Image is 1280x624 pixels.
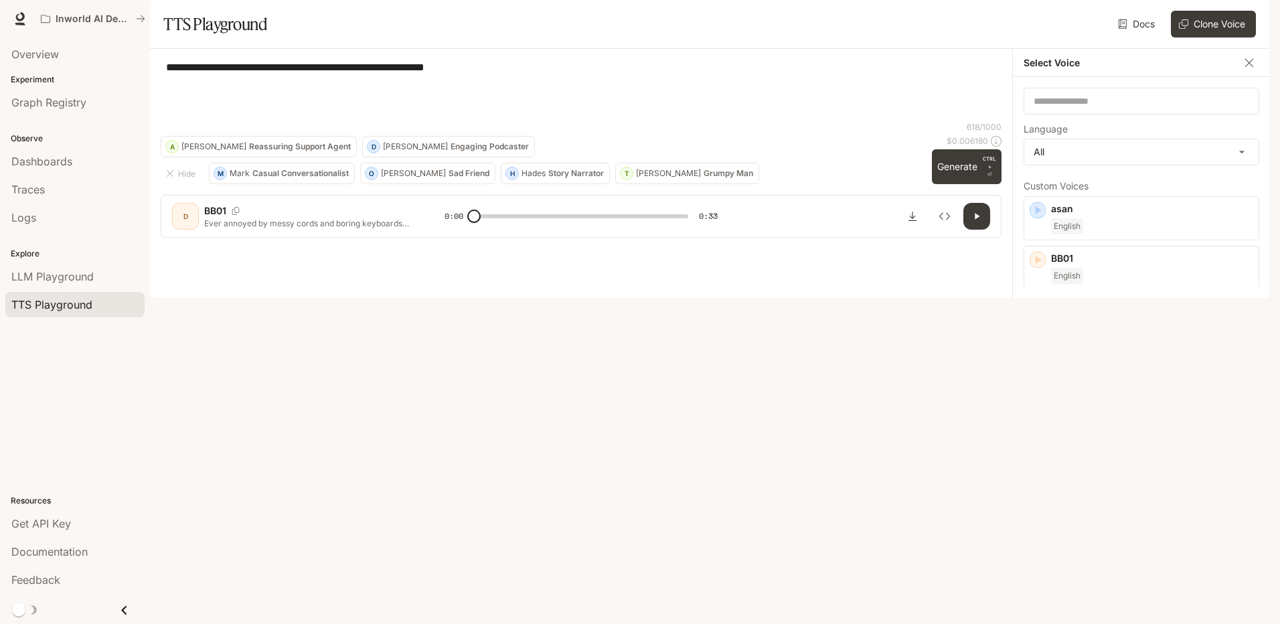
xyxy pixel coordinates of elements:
p: Story Narrator [548,169,604,177]
button: HHadesStory Narrator [501,163,610,184]
p: asan [1051,202,1253,216]
button: Inspect [931,203,958,230]
p: ⏎ [983,155,996,179]
p: Language [1024,125,1068,134]
p: Custom Voices [1024,181,1259,191]
span: 0:33 [699,210,718,223]
div: T [621,163,633,184]
button: GenerateCTRL +⏎ [932,149,1002,184]
button: All workspaces [35,5,151,32]
button: Clone Voice [1171,11,1256,37]
p: BB01 [204,204,226,218]
p: [PERSON_NAME] [383,143,448,151]
p: $ 0.006180 [947,135,988,147]
p: Inworld AI Demos [56,13,131,25]
button: Copy Voice ID [226,207,245,215]
p: [PERSON_NAME] [636,169,701,177]
button: A[PERSON_NAME]Reassuring Support Agent [161,136,357,157]
div: M [214,163,226,184]
div: D [175,206,196,227]
a: Docs [1115,11,1160,37]
span: 0:00 [445,210,463,223]
span: English [1051,218,1083,234]
div: A [166,136,178,157]
div: H [506,163,518,184]
h1: TTS Playground [163,11,267,37]
p: Grumpy Man [704,169,753,177]
p: CTRL + [983,155,996,171]
p: BB01 [1051,252,1253,265]
button: D[PERSON_NAME]Engaging Podcaster [362,136,535,157]
button: Download audio [899,203,926,230]
p: [PERSON_NAME] [381,169,446,177]
p: 618 / 1000 [967,121,1002,133]
p: Hades [522,169,546,177]
p: Reassuring Support Agent [249,143,351,151]
span: English [1051,268,1083,284]
p: Engaging Podcaster [451,143,529,151]
div: O [366,163,378,184]
div: D [368,136,380,157]
button: O[PERSON_NAME]Sad Friend [360,163,495,184]
button: Hide [161,163,204,184]
p: Casual Conversationalist [252,169,349,177]
button: T[PERSON_NAME]Grumpy Man [615,163,759,184]
p: [PERSON_NAME] [181,143,246,151]
div: All [1024,139,1259,165]
p: Sad Friend [449,169,489,177]
p: Mark [230,169,250,177]
p: Ever annoyed by messy cords and boring keyboards? Check out this pink wireless keyboard and mouse... [204,218,412,229]
button: MMarkCasual Conversationalist [209,163,355,184]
